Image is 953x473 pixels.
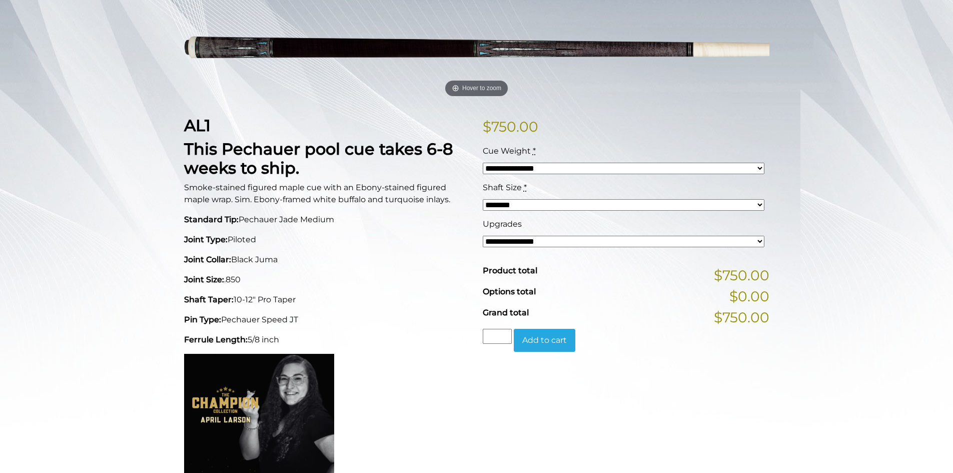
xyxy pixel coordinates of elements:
p: Pechauer Jade Medium [184,214,471,226]
span: Grand total [483,308,529,317]
strong: Standard Tip: [184,215,239,224]
span: Smoke-stained figured maple cue with an Ebony-stained figured maple wrap. Sim. Ebony-framed white... [184,183,450,204]
p: Black Juma [184,254,471,266]
p: 5/8 inch [184,334,471,346]
button: Add to cart [514,329,575,352]
p: .850 [184,274,471,286]
span: Product total [483,266,537,275]
strong: Joint Collar: [184,255,231,264]
span: Options total [483,287,536,296]
strong: This Pechauer pool cue takes 6-8 weeks to ship. [184,139,453,178]
span: $0.00 [729,286,769,307]
span: $750.00 [714,265,769,286]
p: Piloted [184,234,471,246]
strong: Joint Size: [184,275,224,284]
span: Shaft Size [483,183,522,192]
span: $750.00 [714,307,769,328]
a: Hover to zoom [184,3,769,101]
abbr: required [533,146,536,156]
strong: Shaft Taper: [184,295,234,304]
p: 10-12" Pro Taper [184,294,471,306]
span: Upgrades [483,219,522,229]
img: AL1-UPDATED.png [184,3,769,101]
abbr: required [524,183,527,192]
p: Pechauer Speed JT [184,314,471,326]
strong: Pin Type: [184,315,221,324]
strong: Joint Type: [184,235,228,244]
span: $ [483,118,491,135]
input: Product quantity [483,329,512,344]
strong: AL1 [184,116,211,135]
strong: Ferrule Length: [184,335,248,344]
span: Cue Weight [483,146,531,156]
bdi: 750.00 [483,118,538,135]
